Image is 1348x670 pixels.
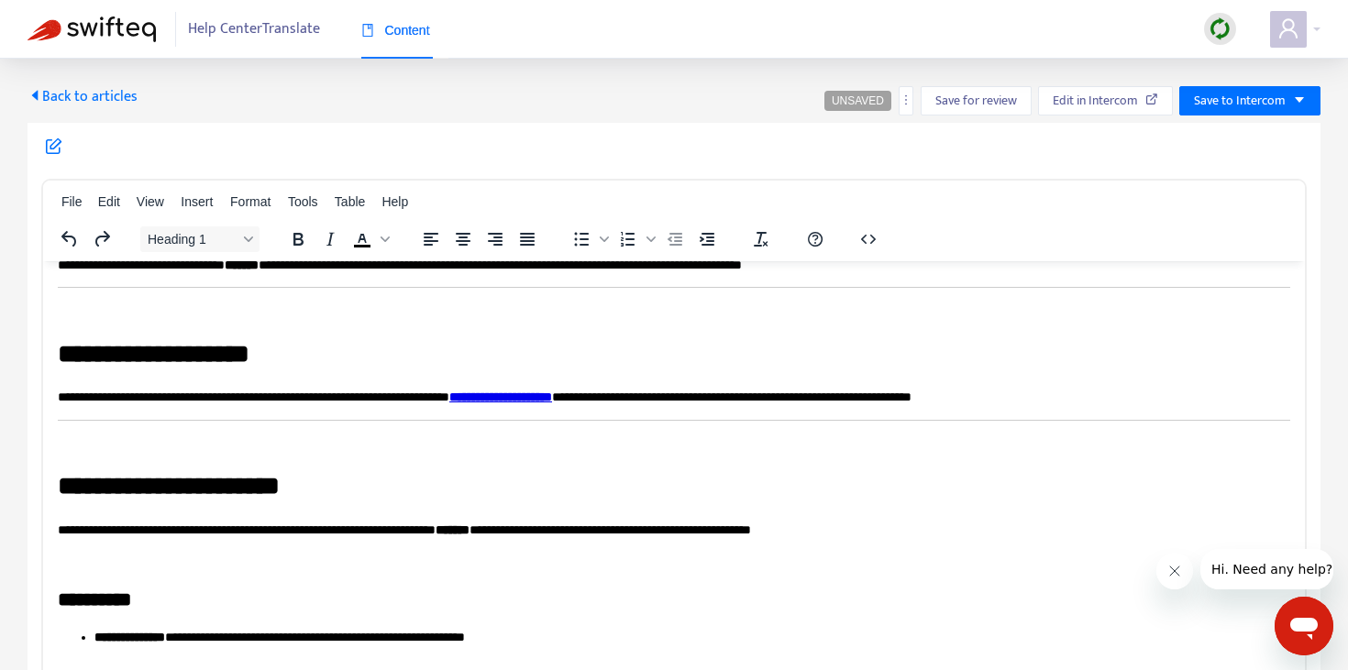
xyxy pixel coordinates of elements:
[361,24,374,37] span: book
[899,86,913,115] button: more
[361,23,430,38] span: Content
[381,194,408,209] span: Help
[1209,17,1232,40] img: sync.dc5367851b00ba804db3.png
[347,226,392,252] div: Text color Black
[28,84,138,109] span: Back to articles
[335,194,365,209] span: Table
[566,226,612,252] div: Bullet list
[98,194,120,209] span: Edit
[1194,91,1286,111] span: Save to Intercom
[512,226,543,252] button: Justify
[188,12,320,47] span: Help Center Translate
[137,194,164,209] span: View
[1277,17,1299,39] span: user
[659,226,691,252] button: Decrease indent
[181,194,213,209] span: Insert
[140,226,260,252] button: Block Heading 1
[832,94,884,107] span: UNSAVED
[613,226,658,252] div: Numbered list
[1038,86,1173,115] button: Edit in Intercom
[1275,597,1333,655] iframe: Button to launch messaging window
[415,226,447,252] button: Align left
[691,226,723,252] button: Increase indent
[54,226,85,252] button: Undo
[1293,93,1306,106] span: caret-down
[61,194,83,209] span: File
[800,226,831,252] button: Help
[148,232,238,247] span: Heading 1
[447,226,479,252] button: Align center
[28,88,42,103] span: caret-left
[1200,549,1333,589] iframe: Message from company
[230,194,271,209] span: Format
[921,86,1032,115] button: Save for review
[315,226,346,252] button: Italic
[1179,86,1320,115] button: Save to Intercomcaret-down
[282,226,314,252] button: Bold
[86,226,117,252] button: Redo
[288,194,318,209] span: Tools
[1156,553,1193,589] iframe: Close message
[1053,91,1138,111] span: Edit in Intercom
[900,93,912,106] span: more
[935,91,1017,111] span: Save for review
[480,226,511,252] button: Align right
[28,16,156,42] img: Swifteq
[746,226,777,252] button: Clear formatting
